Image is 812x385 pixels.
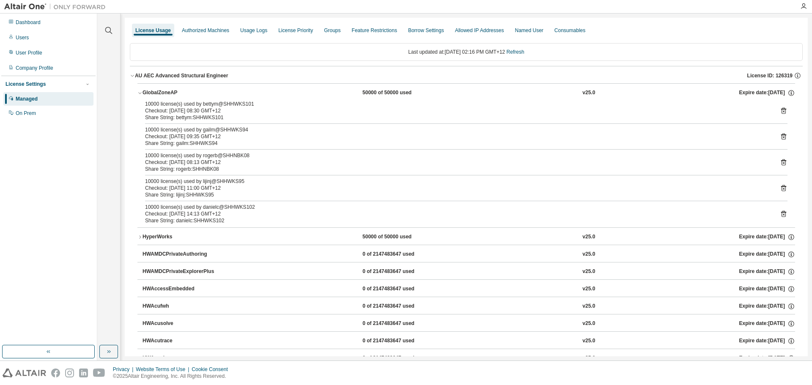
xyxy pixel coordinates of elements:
[143,349,795,368] button: HWAcuview0 of 2147483647 usedv25.0Expire date:[DATE]
[145,140,767,147] div: Share String: gailm:SHHWKS94
[143,314,795,333] button: HWAcusolve0 of 2147483647 usedv25.0Expire date:[DATE]
[739,355,795,362] div: Expire date: [DATE]
[79,369,88,377] img: linkedin.svg
[16,96,38,102] div: Managed
[135,72,228,79] div: AU AEC Advanced Structural Engineer
[137,84,795,102] button: GlobalZoneAP50000 of 50000 usedv25.0Expire date:[DATE]
[240,27,267,34] div: Usage Logs
[143,262,795,281] button: HWAMDCPrivateExplorerPlus0 of 2147483647 usedv25.0Expire date:[DATE]
[145,166,767,172] div: Share String: rogerb:SHHNBK08
[143,355,219,362] div: HWAcuview
[739,303,795,310] div: Expire date: [DATE]
[582,233,595,241] div: v25.0
[145,217,767,224] div: Share String: danielc:SHHWKS102
[130,66,803,85] button: AU AEC Advanced Structural EngineerLicense ID: 126319
[143,233,219,241] div: HyperWorks
[739,285,795,293] div: Expire date: [DATE]
[145,178,767,185] div: 10000 license(s) used by lijinj@SHHWKS95
[554,27,585,34] div: Consumables
[145,126,767,133] div: 10000 license(s) used by gailm@SHHWKS94
[362,285,439,293] div: 0 of 2147483647 used
[192,366,233,373] div: Cookie Consent
[143,332,795,350] button: HWAcutrace0 of 2147483647 usedv25.0Expire date:[DATE]
[324,27,340,34] div: Groups
[143,251,219,258] div: HWAMDCPrivateAuthoring
[4,3,110,11] img: Altair One
[16,110,36,117] div: On Prem
[455,27,504,34] div: Allowed IP Addresses
[582,268,595,276] div: v25.0
[582,285,595,293] div: v25.0
[143,245,795,264] button: HWAMDCPrivateAuthoring0 of 2147483647 usedv25.0Expire date:[DATE]
[16,65,53,71] div: Company Profile
[143,268,219,276] div: HWAMDCPrivateExplorerPlus
[739,320,795,328] div: Expire date: [DATE]
[362,233,439,241] div: 50000 of 50000 used
[739,233,795,241] div: Expire date: [DATE]
[51,369,60,377] img: facebook.svg
[362,303,439,310] div: 0 of 2147483647 used
[739,268,795,276] div: Expire date: [DATE]
[582,355,595,362] div: v25.0
[182,27,229,34] div: Authorized Machines
[136,366,192,373] div: Website Terms of Use
[145,107,767,114] div: Checkout: [DATE] 08:30 GMT+12
[362,89,439,97] div: 50000 of 50000 used
[362,251,439,258] div: 0 of 2147483647 used
[143,280,795,298] button: HWAccessEmbedded0 of 2147483647 usedv25.0Expire date:[DATE]
[113,366,136,373] div: Privacy
[352,27,397,34] div: Feature Restrictions
[143,297,795,316] button: HWAcufwh0 of 2147483647 usedv25.0Expire date:[DATE]
[362,268,439,276] div: 0 of 2147483647 used
[747,72,793,79] span: License ID: 126319
[145,114,767,121] div: Share String: bettym:SHHWKS101
[582,251,595,258] div: v25.0
[582,337,595,345] div: v25.0
[362,320,439,328] div: 0 of 2147483647 used
[145,159,767,166] div: Checkout: [DATE] 08:13 GMT+12
[145,185,767,191] div: Checkout: [DATE] 11:00 GMT+12
[16,19,41,26] div: Dashboard
[507,49,524,55] a: Refresh
[145,191,767,198] div: Share String: lijinj:SHHWKS95
[582,320,595,328] div: v25.0
[130,43,803,61] div: Last updated at: [DATE] 02:16 PM GMT+12
[145,101,767,107] div: 10000 license(s) used by bettym@SHHWKS101
[582,303,595,310] div: v25.0
[582,89,595,97] div: v25.0
[362,355,439,362] div: 0 of 2147483647 used
[739,337,795,345] div: Expire date: [DATE]
[145,152,767,159] div: 10000 license(s) used by rogerb@SHHNBK08
[137,228,795,246] button: HyperWorks50000 of 50000 usedv25.0Expire date:[DATE]
[143,337,219,345] div: HWAcutrace
[145,204,767,210] div: 10000 license(s) used by danielc@SHHWKS102
[16,49,42,56] div: User Profile
[93,369,105,377] img: youtube.svg
[143,320,219,328] div: HWAcusolve
[278,27,313,34] div: License Priority
[145,133,767,140] div: Checkout: [DATE] 09:35 GMT+12
[362,337,439,345] div: 0 of 2147483647 used
[515,27,543,34] div: Named User
[135,27,171,34] div: License Usage
[16,34,29,41] div: Users
[143,303,219,310] div: HWAcufwh
[143,89,219,97] div: GlobalZoneAP
[65,369,74,377] img: instagram.svg
[3,369,46,377] img: altair_logo.svg
[408,27,444,34] div: Borrow Settings
[145,210,767,217] div: Checkout: [DATE] 14:13 GMT+12
[739,251,795,258] div: Expire date: [DATE]
[113,373,233,380] p: © 2025 Altair Engineering, Inc. All Rights Reserved.
[5,81,46,87] div: License Settings
[143,285,219,293] div: HWAccessEmbedded
[739,89,795,97] div: Expire date: [DATE]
